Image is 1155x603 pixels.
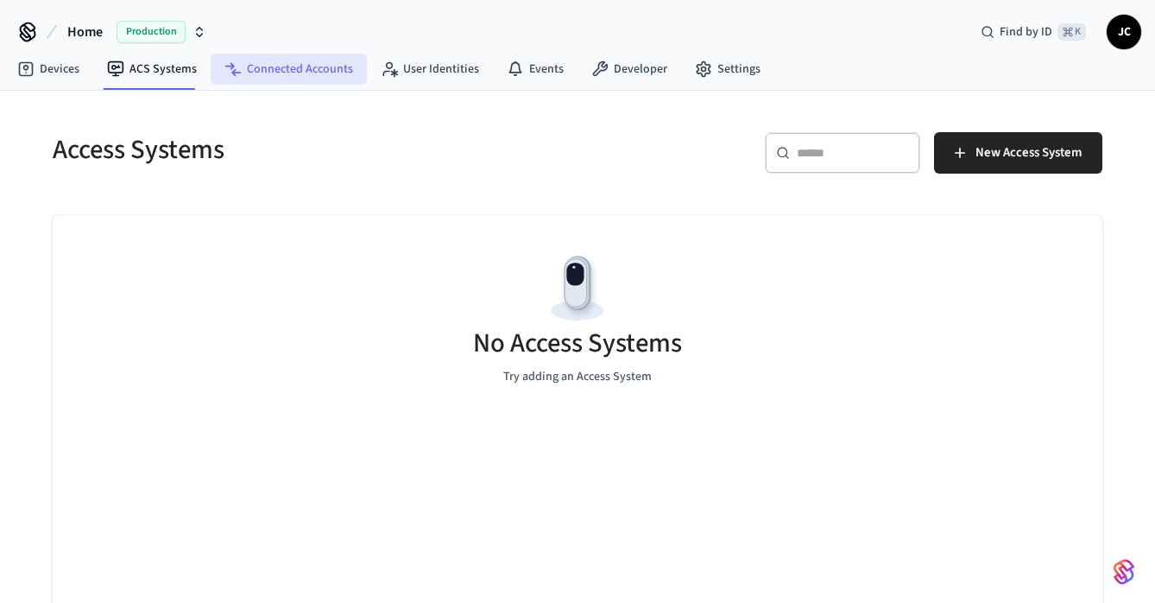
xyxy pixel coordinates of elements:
span: Production [117,21,186,43]
p: Try adding an Access System [503,368,652,386]
img: SeamLogoGradient.69752ec5.svg [1114,558,1134,586]
div: Find by ID⌘ K [967,16,1100,48]
a: Events [493,54,577,85]
img: Devices Empty State [539,250,616,327]
button: New Access System [934,132,1102,174]
a: Settings [681,54,774,85]
h5: No Access Systems [473,326,682,361]
a: User Identities [367,54,493,85]
a: ACS Systems [93,54,211,85]
h5: Access Systems [53,132,567,168]
span: Find by ID [1000,23,1052,41]
span: JC [1108,16,1139,48]
span: New Access System [975,142,1082,164]
a: Connected Accounts [211,54,367,85]
button: JC [1107,15,1141,49]
a: Devices [3,54,93,85]
span: Home [67,22,103,42]
a: Developer [577,54,681,85]
span: ⌘ K [1057,23,1086,41]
